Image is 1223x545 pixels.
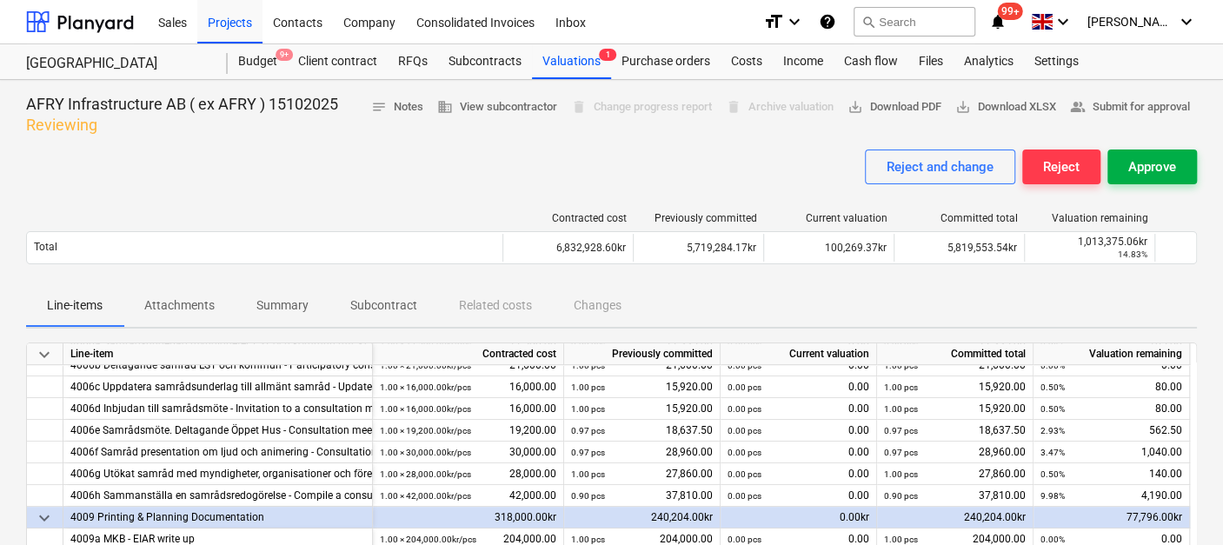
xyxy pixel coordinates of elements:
[34,344,55,365] span: keyboard_arrow_down
[26,94,338,115] p: AFRY Infrastructure AB ( ex AFRY ) 15102025
[1176,11,1197,32] i: keyboard_arrow_down
[532,44,611,79] div: Valuations
[989,11,1007,32] i: notifications
[380,404,471,414] small: 1.00 × 16,000.00kr / pcs
[571,469,605,479] small: 1.00 pcs
[1087,15,1174,29] span: [PERSON_NAME][GEOGRAPHIC_DATA]
[63,343,373,365] div: Line-item
[502,234,633,262] div: 6,832,928.60kr
[865,150,1015,184] button: Reject and change
[884,463,1026,485] div: 27,860.00
[1040,485,1182,507] div: 4,190.00
[771,212,887,224] div: Current valuation
[1040,382,1065,392] small: 0.50%
[564,507,721,528] div: 240,204.00kr
[1063,94,1197,121] button: Submit for approval
[1040,404,1065,414] small: 0.50%
[388,44,438,79] div: RFQs
[1022,150,1100,184] button: Reject
[773,44,834,79] div: Income
[1070,97,1190,117] span: Submit for approval
[908,44,954,79] a: Files
[1118,249,1147,259] small: 14.83%
[70,420,365,442] div: 4006e Samrådsmöte. Deltagande Öppet Hus - Consultation meeting. Participation Open House
[380,491,471,501] small: 1.00 × 42,000.00kr / pcs
[861,15,875,29] span: search
[728,491,761,501] small: 0.00 pcs
[884,398,1026,420] div: 15,920.00
[1053,11,1073,32] i: keyboard_arrow_down
[571,404,605,414] small: 1.00 pcs
[437,97,557,117] span: View subcontractor
[728,420,869,442] div: 0.00
[1032,236,1147,248] div: 1,013,375.06kr
[834,44,908,79] a: Cash flow
[380,426,471,435] small: 1.00 × 19,200.00kr / pcs
[288,44,388,79] a: Client contract
[728,355,869,376] div: 0.00
[954,44,1024,79] a: Analytics
[70,463,365,485] div: 4006g Utökat samråd med myndigheter, organisationer och föreningar - Extended consultation with a...
[380,420,556,442] div: 19,200.00
[1043,156,1080,178] div: Reject
[728,361,761,370] small: 0.00 pcs
[571,535,605,544] small: 1.00 pcs
[1136,462,1223,545] div: Chatt-widget
[364,94,430,121] button: Notes
[728,535,761,544] small: 0.00 pcs
[228,44,288,79] a: Budget9+
[571,426,605,435] small: 0.97 pcs
[763,234,894,262] div: 100,269.37kr
[1040,420,1182,442] div: 562.50
[1040,376,1182,398] div: 80.00
[1107,150,1197,184] button: Approve
[1040,398,1182,420] div: 80.00
[380,355,556,376] div: 21,600.00
[373,507,564,528] div: 318,000.00kr
[728,404,761,414] small: 0.00 pcs
[380,398,556,420] div: 16,000.00
[70,442,365,463] div: 4006f Samråd presentation om ljud och animering - Consultation presentation on sound and animation.
[1040,448,1065,457] small: 3.47%
[884,491,918,501] small: 0.90 pcs
[380,361,471,370] small: 1.00 × 21,600.00kr / pcs
[371,97,423,117] span: Notes
[1024,44,1089,79] div: Settings
[1040,355,1182,376] div: 0.00
[728,448,761,457] small: 0.00 pcs
[884,420,1026,442] div: 18,637.50
[437,99,453,115] span: business
[571,420,713,442] div: 18,637.50
[144,296,215,315] p: Attachments
[847,99,863,115] span: save_alt
[380,442,556,463] div: 30,000.00
[1136,462,1223,545] iframe: Chat Widget
[380,469,471,479] small: 1.00 × 28,000.00kr / pcs
[721,44,773,79] a: Costs
[884,355,1026,376] div: 21,600.00
[1040,535,1065,544] small: 0.00%
[34,240,57,255] p: Total
[571,382,605,392] small: 1.00 pcs
[948,94,1063,121] button: Download XLSX
[721,343,877,365] div: Current valuation
[564,343,721,365] div: Previously committed
[571,355,713,376] div: 21,600.00
[633,234,763,262] div: 5,719,284.17kr
[380,376,556,398] div: 16,000.00
[884,376,1026,398] div: 15,920.00
[728,376,869,398] div: 0.00
[571,442,713,463] div: 28,960.00
[70,398,365,420] div: 4006d Inbjudan till samrådsmöte - Invitation to a consultation meeting with the public
[884,426,918,435] small: 0.97 pcs
[373,343,564,365] div: Contracted cost
[1040,442,1182,463] div: 1,040.00
[276,49,293,61] span: 9+
[438,44,532,79] div: Subcontracts
[763,11,784,32] i: format_size
[70,376,365,398] div: 4006c Uppdatera samrådsunderlag till allmänt samråd - Update consultation documents for general c...
[26,115,338,136] p: Reviewing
